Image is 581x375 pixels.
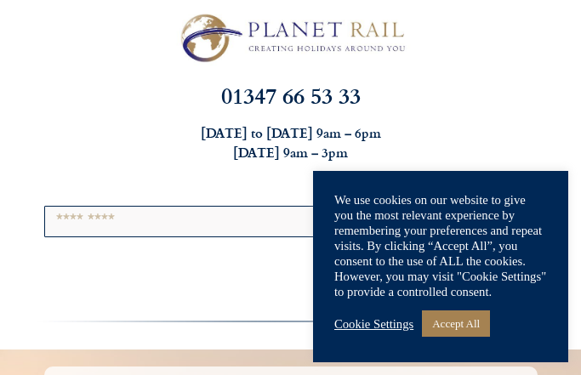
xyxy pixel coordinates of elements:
div: We use cookies on our website to give you the most relevant experience by remembering your prefer... [334,192,547,299]
strong: [DATE] 9am – 3pm [233,143,348,162]
a: Accept All [422,310,490,337]
a: Cookie Settings [334,316,413,332]
strong: [DATE] to [DATE] 9am – 6pm [201,123,381,142]
img: Planet Rail Train Holidays Logo [171,9,411,67]
a: 01347 66 53 33 [221,78,361,111]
